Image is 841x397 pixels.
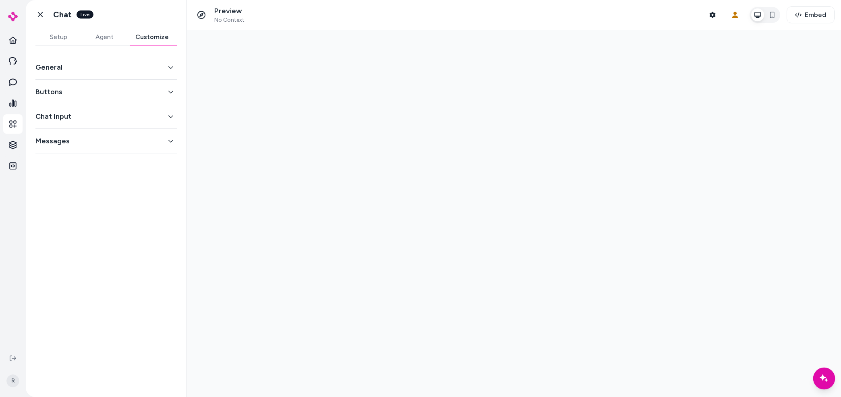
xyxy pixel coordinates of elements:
[787,6,835,23] button: Embed
[35,135,177,147] button: Messages
[5,368,21,394] button: R
[35,62,177,73] button: General
[805,10,826,20] span: Embed
[8,12,18,21] img: alby Logo
[81,29,127,45] button: Agent
[214,17,244,24] span: No Context
[53,10,72,20] h1: Chat
[77,10,93,19] div: Live
[35,86,177,97] button: Buttons
[6,374,19,387] span: R
[35,111,177,122] button: Chat Input
[35,29,81,45] button: Setup
[214,6,244,16] p: Preview
[127,29,177,45] button: Customize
